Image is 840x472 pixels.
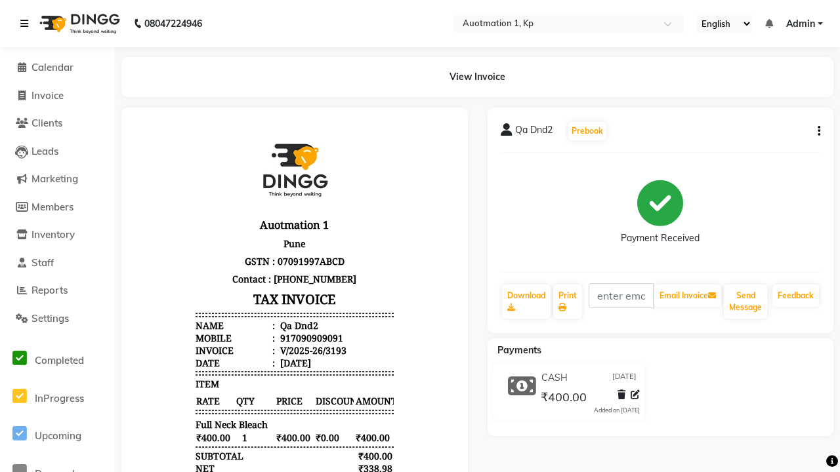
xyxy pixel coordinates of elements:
div: NET [61,342,80,354]
span: Invoice [31,89,64,102]
div: ₹400.00 [222,329,259,342]
div: SUBTOTAL [61,329,109,342]
div: Added on [DATE] [594,406,640,415]
span: Calendar [31,61,73,73]
a: Print [553,285,582,319]
span: Staff [31,256,54,269]
a: Invoice [3,88,112,104]
p: Please visit again ! [61,415,259,427]
div: Qa Dnd2 [143,199,184,211]
img: logo [33,5,123,42]
span: [DATE] [612,371,637,385]
a: Inventory [3,227,112,243]
div: ( ) [61,366,104,379]
a: Download [502,285,551,319]
span: Inventory [31,228,75,241]
div: GRAND TOTAL [61,379,127,391]
input: enter email [589,283,654,308]
div: View Invoice [121,57,833,97]
div: Generated By : at [DATE] [61,427,259,440]
div: ₹400.00 [222,391,259,404]
div: Name [61,199,140,211]
div: Date [61,236,140,248]
a: Feedback [772,285,819,307]
span: 9% [88,367,100,379]
div: Invoice [61,224,140,236]
b: 08047224946 [144,5,202,42]
span: DISCOUNT [180,273,219,287]
span: ₹400.00 [61,310,100,324]
button: Send Message [724,285,767,319]
a: Clients [3,116,112,131]
div: ₹30.51 [222,354,259,366]
span: ₹400.00 [141,310,180,324]
span: : [138,224,140,236]
button: Prebook [568,122,606,140]
a: Calendar [3,60,112,75]
a: Settings [3,311,112,326]
div: V/2025-26/3193 [143,224,212,236]
span: InProgress [35,392,84,404]
span: Completed [35,354,84,366]
span: PRICE [141,273,180,287]
span: ₹400.00 [220,310,259,324]
span: ₹0.00 [180,310,219,324]
span: Upcoming [35,429,81,442]
a: Staff [3,256,112,271]
span: 1 [101,310,140,324]
p: Contact : [PHONE_NUMBER] [61,149,259,167]
span: Members [31,201,73,213]
span: : [138,236,140,248]
span: CGST [61,366,85,379]
span: RATE [61,273,100,287]
div: ₹338.98 [222,342,259,354]
a: Leads [3,144,112,159]
button: Email Invoice [654,285,721,307]
span: Full Neck Bleach [61,298,133,310]
div: ₹30.51 [222,366,259,379]
span: ₹400.00 [541,389,587,408]
span: ITEM [61,257,85,269]
span: Payments [497,344,541,356]
span: CASH [541,371,568,385]
p: GSTN : 07091997ABCD [61,132,259,149]
div: ( ) [61,354,103,366]
div: [DATE] [143,236,177,248]
p: Pune [61,114,259,132]
span: Admin [156,427,186,440]
a: Reports [3,283,112,298]
span: Settings [31,312,69,324]
span: : [138,211,140,224]
span: Clients [31,117,62,129]
div: Mobile [61,211,140,224]
h3: Auotmation 1 [61,94,259,114]
h3: TAX INVOICE [61,167,259,190]
span: Reports [31,284,68,296]
span: Leads [31,145,58,157]
span: Qa Dnd2 [515,123,553,142]
div: ₹400.00 [222,379,259,391]
span: 9% [87,355,100,366]
a: Members [3,200,112,215]
div: Payment Received [621,231,700,245]
img: logo_dingg.jpg [111,10,209,92]
span: Marketing [31,172,78,185]
div: 917090909091 [143,211,209,224]
span: : [138,199,140,211]
a: Marketing [3,172,112,187]
span: SGST [61,354,84,366]
span: AMOUNT [220,273,259,287]
span: QTY [101,273,140,287]
div: Paid [61,391,80,404]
